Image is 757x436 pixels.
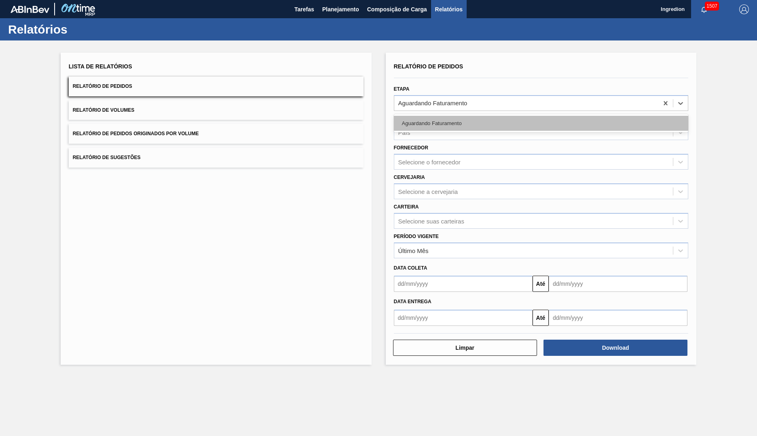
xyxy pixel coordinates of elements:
[69,148,364,168] button: Relatório de Sugestões
[394,265,427,271] span: Data coleta
[394,310,533,326] input: dd/mm/yyyy
[394,204,419,210] label: Carteira
[533,310,549,326] button: Até
[69,124,364,144] button: Relatório de Pedidos Originados por Volume
[73,83,132,89] span: Relatório de Pedidos
[691,4,717,15] button: Notificações
[394,234,439,239] label: Período Vigente
[394,116,689,131] div: Aguardando Faturamento
[394,174,425,180] label: Cervejaria
[322,4,359,14] span: Planejamento
[394,299,431,304] span: Data entrega
[69,100,364,120] button: Relatório de Volumes
[398,247,429,254] div: Último Mês
[549,276,687,292] input: dd/mm/yyyy
[73,131,199,136] span: Relatório de Pedidos Originados por Volume
[739,4,749,14] img: Logout
[533,276,549,292] button: Até
[435,4,463,14] span: Relatórios
[394,86,410,92] label: Etapa
[394,63,463,70] span: Relatório de Pedidos
[393,340,537,356] button: Limpar
[398,129,410,136] div: País
[705,2,719,11] span: 1507
[367,4,427,14] span: Composição de Carga
[69,63,132,70] span: Lista de Relatórios
[398,159,461,166] div: Selecione o fornecedor
[398,217,464,224] div: Selecione suas carteiras
[73,155,141,160] span: Relatório de Sugestões
[394,145,428,151] label: Fornecedor
[11,6,49,13] img: TNhmsLtSVTkK8tSr43FrP2fwEKptu5GPRR3wAAAABJRU5ErkJggg==
[549,310,687,326] input: dd/mm/yyyy
[294,4,314,14] span: Tarefas
[73,107,134,113] span: Relatório de Volumes
[543,340,687,356] button: Download
[394,276,533,292] input: dd/mm/yyyy
[69,77,364,96] button: Relatório de Pedidos
[8,25,152,34] h1: Relatórios
[398,188,458,195] div: Selecione a cervejaria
